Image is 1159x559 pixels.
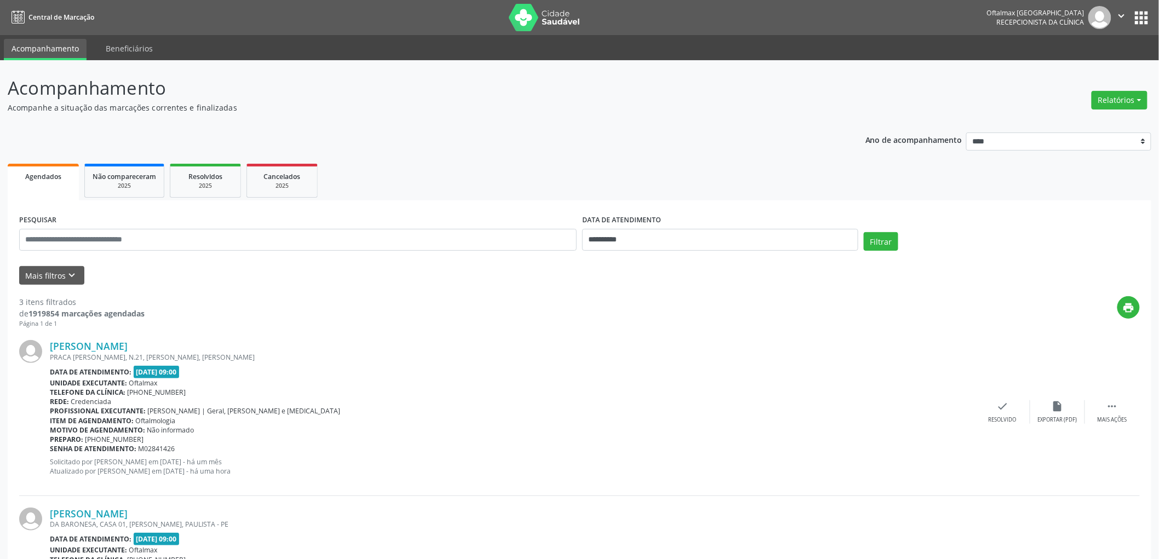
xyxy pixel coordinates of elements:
[188,172,222,181] span: Resolvidos
[865,132,962,146] p: Ano de acompanhamento
[50,444,136,453] b: Senha de atendimento:
[582,212,661,229] label: DATA DE ATENDIMENTO
[1117,296,1140,319] button: print
[997,18,1085,27] span: Recepcionista da clínica
[989,416,1017,424] div: Resolvido
[50,534,131,544] b: Data de atendimento:
[50,378,127,388] b: Unidade executante:
[93,182,156,190] div: 2025
[50,435,83,444] b: Preparo:
[264,172,301,181] span: Cancelados
[997,400,1009,412] i: check
[50,353,976,362] div: PRACA [PERSON_NAME], N.21, [PERSON_NAME], [PERSON_NAME]
[50,397,69,406] b: Rede:
[1106,400,1118,412] i: 
[136,416,176,425] span: Oftalmologia
[1092,91,1147,110] button: Relatórios
[1111,6,1132,29] button: 
[19,308,145,319] div: de
[19,266,84,285] button: Mais filtroskeyboard_arrow_down
[1132,8,1151,27] button: apps
[1123,302,1135,314] i: print
[129,378,158,388] span: Oftalmax
[50,388,125,397] b: Telefone da clínica:
[19,212,56,229] label: PESQUISAR
[28,13,94,22] span: Central de Marcação
[50,406,146,416] b: Profissional executante:
[19,319,145,329] div: Página 1 de 1
[129,545,158,555] span: Oftalmax
[25,172,61,181] span: Agendados
[50,416,134,425] b: Item de agendamento:
[50,520,976,529] div: DA BARONESA, CASA 01, [PERSON_NAME], PAULISTA - PE
[1038,416,1077,424] div: Exportar (PDF)
[139,444,175,453] span: M02841426
[28,308,145,319] strong: 1919854 marcações agendadas
[134,366,180,378] span: [DATE] 09:00
[50,457,976,476] p: Solicitado por [PERSON_NAME] em [DATE] - há um mês Atualizado por [PERSON_NAME] em [DATE] - há um...
[4,39,87,60] a: Acompanhamento
[8,8,94,26] a: Central de Marcação
[85,435,144,444] span: [PHONE_NUMBER]
[50,367,131,377] b: Data de atendimento:
[8,74,808,102] p: Acompanhamento
[148,406,341,416] span: [PERSON_NAME] | Geral, [PERSON_NAME] e [MEDICAL_DATA]
[50,340,128,352] a: [PERSON_NAME]
[50,545,127,555] b: Unidade executante:
[147,425,194,435] span: Não informado
[1052,400,1064,412] i: insert_drive_file
[864,232,898,251] button: Filtrar
[50,508,128,520] a: [PERSON_NAME]
[1088,6,1111,29] img: img
[71,397,112,406] span: Credenciada
[19,296,145,308] div: 3 itens filtrados
[66,269,78,281] i: keyboard_arrow_down
[1116,10,1128,22] i: 
[8,102,808,113] p: Acompanhe a situação das marcações correntes e finalizadas
[19,340,42,363] img: img
[987,8,1085,18] div: Oftalmax [GEOGRAPHIC_DATA]
[93,172,156,181] span: Não compareceram
[255,182,309,190] div: 2025
[98,39,160,58] a: Beneficiários
[128,388,186,397] span: [PHONE_NUMBER]
[50,425,145,435] b: Motivo de agendamento:
[19,508,42,531] img: img
[134,533,180,545] span: [DATE] 09:00
[178,182,233,190] div: 2025
[1098,416,1127,424] div: Mais ações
